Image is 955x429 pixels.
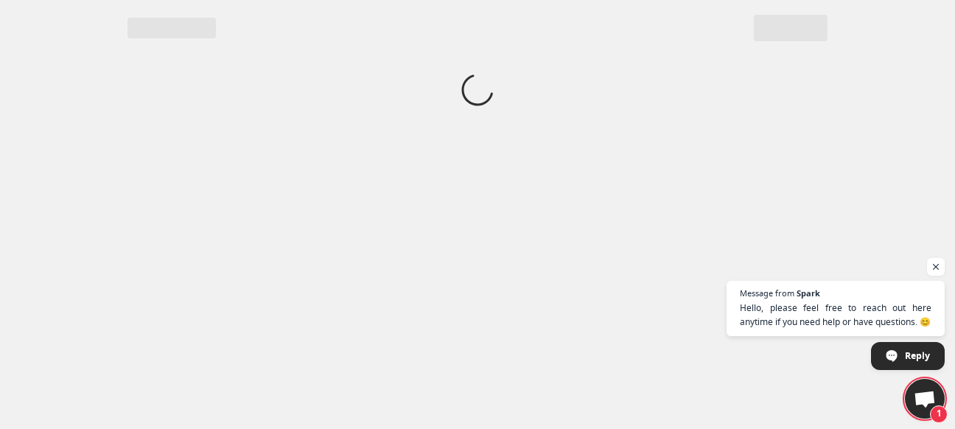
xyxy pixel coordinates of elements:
[905,379,945,419] div: Open chat
[740,289,794,297] span: Message from
[797,289,820,297] span: Spark
[905,343,930,369] span: Reply
[930,405,948,423] span: 1
[740,301,931,329] span: Hello, please feel free to reach out here anytime if you need help or have questions. 😊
